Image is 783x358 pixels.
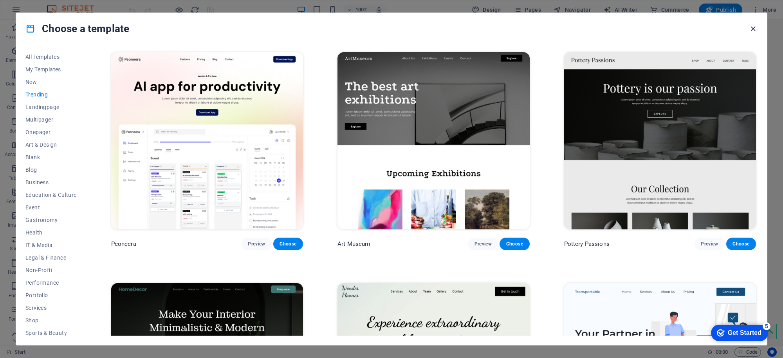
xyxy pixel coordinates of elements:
button: Sports & Beauty [25,327,77,339]
img: Art Museum [337,52,529,229]
h4: Choose a template [25,22,129,35]
p: Peoneera [111,240,136,248]
span: Business [25,179,77,185]
span: Preview [248,241,265,247]
span: Performance [25,280,77,286]
span: Gastronomy [25,217,77,223]
button: Art & Design [25,138,77,151]
span: Choose [732,241,750,247]
button: Preview [695,238,724,250]
button: Landingpage [25,101,77,113]
button: Choose [273,238,303,250]
span: Portfolio [25,292,77,298]
button: Health [25,226,77,239]
span: Trending [25,91,77,98]
div: Get Started [23,9,57,16]
button: New [25,76,77,88]
p: Art Museum [337,240,370,248]
button: Non-Profit [25,264,77,276]
button: Shop [25,314,77,327]
img: Peoneera [111,52,303,229]
span: Non-Profit [25,267,77,273]
span: Preview [474,241,492,247]
button: My Templates [25,63,77,76]
button: Gastronomy [25,214,77,226]
button: Preview [468,238,498,250]
span: Shop [25,317,77,323]
button: Onepager [25,126,77,138]
button: Performance [25,276,77,289]
p: Pottery Passions [564,240,610,248]
button: Preview [242,238,271,250]
span: My Templates [25,66,77,73]
span: Multipager [25,116,77,123]
span: Preview [701,241,718,247]
span: All Templates [25,54,77,60]
span: Onepager [25,129,77,135]
button: All Templates [25,51,77,63]
button: Business [25,176,77,189]
span: Art & Design [25,142,77,148]
span: Landingpage [25,104,77,110]
span: Education & Culture [25,192,77,198]
button: Choose [500,238,529,250]
span: Sports & Beauty [25,330,77,336]
button: Choose [726,238,756,250]
span: Choose [280,241,297,247]
button: Services [25,302,77,314]
button: Trending [25,88,77,101]
button: IT & Media [25,239,77,251]
button: Multipager [25,113,77,126]
div: Get Started 5 items remaining, 0% complete [6,4,63,20]
span: Choose [506,241,523,247]
span: Legal & Finance [25,254,77,261]
button: Blank [25,151,77,164]
button: Education & Culture [25,189,77,201]
span: Services [25,305,77,311]
img: Pottery Passions [564,52,756,229]
span: Blank [25,154,77,160]
button: Blog [25,164,77,176]
span: Event [25,204,77,211]
div: 5 [58,2,66,9]
button: Event [25,201,77,214]
button: Portfolio [25,289,77,302]
span: New [25,79,77,85]
span: Blog [25,167,77,173]
span: Health [25,229,77,236]
span: IT & Media [25,242,77,248]
button: Legal & Finance [25,251,77,264]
